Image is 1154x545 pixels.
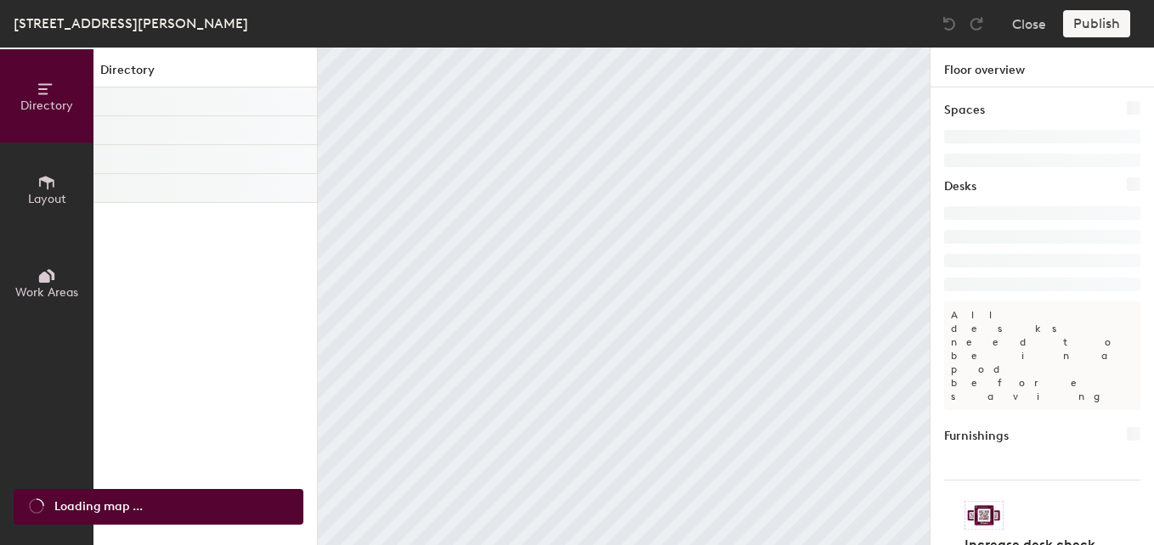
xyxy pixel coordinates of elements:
[968,15,985,32] img: Redo
[28,192,66,206] span: Layout
[944,101,985,120] h1: Spaces
[20,98,73,113] span: Directory
[931,48,1154,87] h1: Floor overview
[1012,10,1046,37] button: Close
[14,13,248,34] div: [STREET_ADDRESS][PERSON_NAME]
[944,427,1009,446] h1: Furnishings
[944,301,1140,410] p: All desks need to be in a pod before saving
[15,285,78,300] span: Work Areas
[93,61,317,87] h1: Directory
[941,15,958,32] img: Undo
[944,177,976,196] h1: Desks
[318,48,930,545] canvas: Map
[964,501,1004,530] img: Sticker logo
[54,497,143,516] span: Loading map ...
